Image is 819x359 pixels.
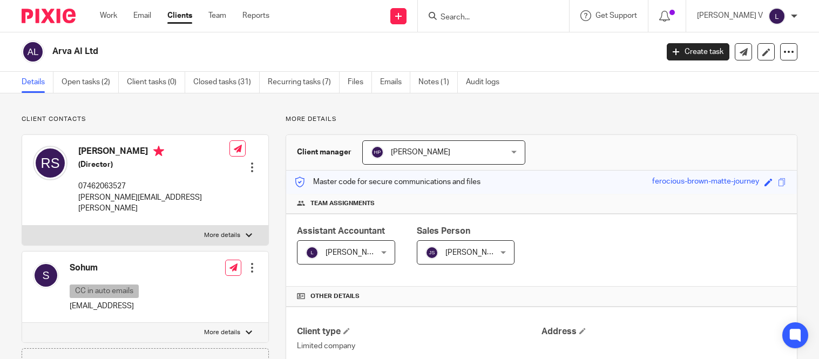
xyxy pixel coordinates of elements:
[127,72,185,93] a: Client tasks (0)
[297,326,542,337] h4: Client type
[153,146,164,157] i: Primary
[310,292,360,301] span: Other details
[652,176,759,188] div: ferocious-brown-matte-journey
[133,10,151,21] a: Email
[348,72,372,93] a: Files
[22,9,76,23] img: Pixie
[297,147,351,158] h3: Client manager
[294,177,480,187] p: Master code for secure communications and files
[70,285,139,298] p: CC in auto emails
[33,262,59,288] img: svg%3E
[52,46,531,57] h2: Arva AI Ltd
[380,72,410,93] a: Emails
[697,10,763,21] p: [PERSON_NAME] V
[391,148,450,156] span: [PERSON_NAME]
[542,326,786,337] h4: Address
[768,8,786,25] img: svg%3E
[326,249,391,256] span: [PERSON_NAME] V
[297,227,385,235] span: Assistant Accountant
[204,231,240,240] p: More details
[439,13,537,23] input: Search
[667,43,729,60] a: Create task
[78,181,229,192] p: 07462063527
[70,262,141,274] h4: Sohum
[22,40,44,63] img: svg%3E
[297,341,542,351] p: Limited company
[193,72,260,93] a: Closed tasks (31)
[286,115,797,124] p: More details
[22,72,53,93] a: Details
[595,12,637,19] span: Get Support
[78,159,229,170] h5: (Director)
[33,146,67,180] img: svg%3E
[208,10,226,21] a: Team
[306,246,319,259] img: svg%3E
[78,146,229,159] h4: [PERSON_NAME]
[425,246,438,259] img: svg%3E
[22,115,269,124] p: Client contacts
[204,328,240,337] p: More details
[371,146,384,159] img: svg%3E
[417,227,470,235] span: Sales Person
[466,72,507,93] a: Audit logs
[418,72,458,93] a: Notes (1)
[310,199,375,208] span: Team assignments
[62,72,119,93] a: Open tasks (2)
[445,249,505,256] span: [PERSON_NAME]
[70,301,141,311] p: [EMAIL_ADDRESS]
[78,192,229,214] p: [PERSON_NAME][EMAIL_ADDRESS][PERSON_NAME]
[167,10,192,21] a: Clients
[268,72,340,93] a: Recurring tasks (7)
[242,10,269,21] a: Reports
[100,10,117,21] a: Work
